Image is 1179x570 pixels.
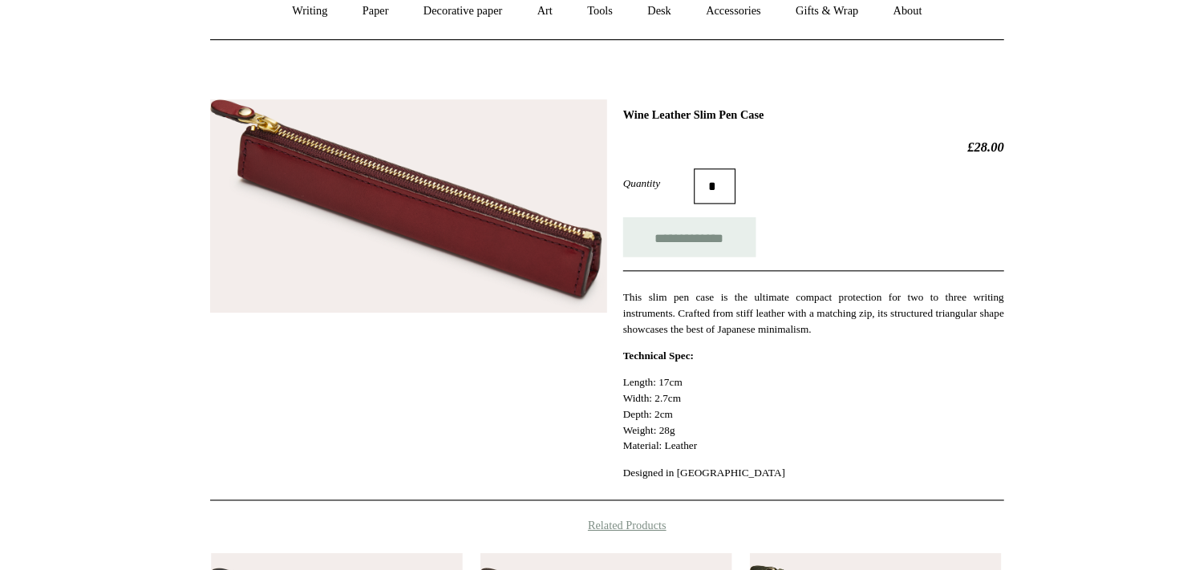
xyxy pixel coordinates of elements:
p: Designed in [GEOGRAPHIC_DATA] [604,420,949,435]
label: Quantity [604,159,668,173]
strong: Technical Spec: [604,316,668,327]
img: Wine Leather Slim Pen Case [230,90,589,283]
h2: £28.00 [604,126,949,140]
p: This slim pen case is the ultimate compact protection for two to three writing instruments. Craft... [604,261,949,305]
p: Length: 17cm Width: 2.7cm Depth: 2cm Weight: 28g Material: Leather [604,338,949,410]
h4: Related Products [188,469,991,482]
h1: Wine Leather Slim Pen Case [604,98,949,111]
